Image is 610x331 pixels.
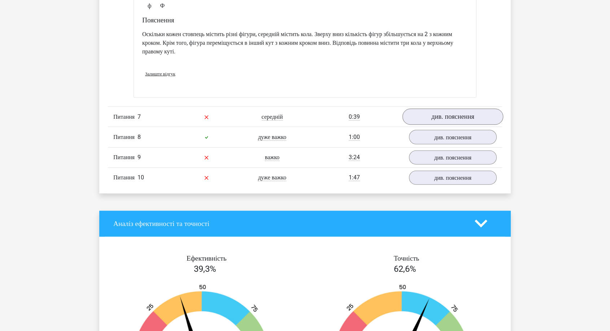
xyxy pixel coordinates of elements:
[394,254,419,262] font: Точність
[434,174,471,181] font: див. пояснення
[138,154,141,161] font: 9
[113,134,135,140] font: Питання
[138,174,144,181] font: 10
[194,264,216,274] font: 39,3%
[145,71,175,77] font: Залиште відгук
[148,2,151,9] font: ф
[262,113,283,120] font: середній
[434,154,471,161] font: див. пояснення
[160,2,165,9] font: Ф
[409,130,497,144] a: див. пояснення
[138,113,141,120] font: 7
[431,113,474,121] font: див. пояснення
[434,134,471,141] font: див. пояснення
[409,151,497,165] a: див. пояснення
[349,113,360,120] font: 0:39
[265,154,279,161] font: важко
[349,174,360,181] font: 1:47
[409,171,497,185] a: див. пояснення
[394,264,416,274] font: 62,6%
[113,154,135,161] font: Питання
[402,109,503,125] a: див. пояснення
[142,31,453,55] font: Оскільки кожен стовпець містить різні фігури, середній містить кола. Зверху вниз кількість фігур ...
[113,113,135,120] font: Питання
[349,154,360,161] font: 3:24
[258,174,286,181] font: дуже важко
[187,254,227,262] font: Ефективність
[258,134,286,140] font: дуже важко
[142,16,174,24] font: Пояснення
[349,134,360,140] font: 1:00
[113,219,209,228] font: Аналіз ефективності та точності
[138,134,141,140] font: 8
[113,174,135,181] font: Питання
